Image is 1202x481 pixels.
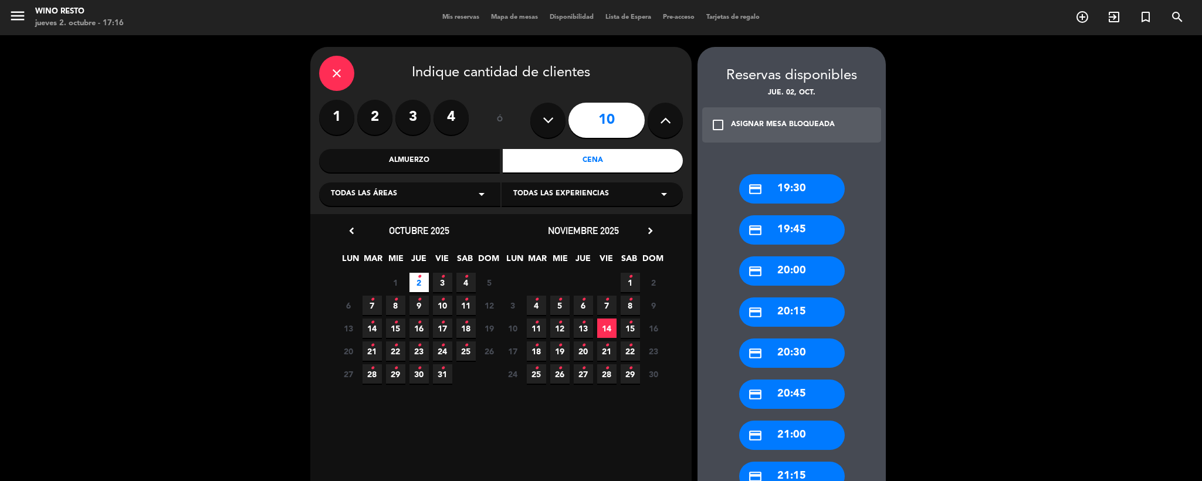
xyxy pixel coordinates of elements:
button: menu [9,7,26,29]
i: arrow_drop_down [475,187,489,201]
i: • [534,336,539,355]
span: Todas las áreas [331,188,397,200]
span: 28 [597,364,617,384]
span: MIE [387,252,406,271]
span: VIE [432,252,452,271]
div: ó [480,100,519,141]
span: 15 [621,319,640,338]
label: 3 [395,100,431,135]
span: 13 [339,319,358,338]
span: 23 [409,341,429,361]
i: • [417,359,421,378]
span: 14 [597,319,617,338]
span: 17 [503,341,523,361]
span: 13 [574,319,593,338]
span: 12 [480,296,499,315]
i: check_box_outline_blank [711,118,725,132]
span: DOM [642,252,662,271]
i: • [605,336,609,355]
span: 26 [550,364,570,384]
i: • [628,267,632,286]
span: LUN [341,252,360,271]
i: exit_to_app [1107,10,1121,24]
span: 4 [456,273,476,292]
i: • [605,290,609,309]
i: • [628,359,632,378]
span: 9 [409,296,429,315]
span: 6 [339,296,358,315]
span: 1 [621,273,640,292]
i: • [558,359,562,378]
i: • [558,290,562,309]
span: 29 [386,364,405,384]
i: arrow_drop_down [657,187,671,201]
span: 6 [574,296,593,315]
i: credit_card [748,182,763,197]
span: 10 [433,296,452,315]
i: • [370,336,374,355]
span: 31 [433,364,452,384]
i: • [417,336,421,355]
i: • [534,359,539,378]
i: • [417,290,421,309]
i: • [441,267,445,286]
span: MIE [551,252,570,271]
span: 19 [550,341,570,361]
i: • [464,290,468,309]
div: Almuerzo [319,149,500,172]
span: 3 [503,296,523,315]
i: • [581,313,585,332]
span: 5 [480,273,499,292]
span: 24 [433,341,452,361]
span: JUE [574,252,593,271]
i: • [370,290,374,309]
span: 17 [433,319,452,338]
span: Disponibilidad [544,14,600,21]
i: • [464,336,468,355]
label: 1 [319,100,354,135]
span: 29 [621,364,640,384]
i: • [394,290,398,309]
span: 8 [386,296,405,315]
span: Todas las experiencias [513,188,609,200]
span: SAB [455,252,475,271]
i: • [417,267,421,286]
span: 2 [644,273,663,292]
span: 11 [456,296,476,315]
i: • [394,313,398,332]
span: 27 [574,364,593,384]
span: 16 [409,319,429,338]
span: 3 [433,273,452,292]
span: 16 [644,319,663,338]
div: Indique cantidad de clientes [319,56,683,91]
i: • [581,359,585,378]
span: 27 [339,364,358,384]
i: credit_card [748,346,763,361]
span: 10 [503,319,523,338]
i: • [441,359,445,378]
span: 26 [480,341,499,361]
span: 7 [363,296,382,315]
div: 21:00 [739,421,845,450]
i: • [534,290,539,309]
span: 22 [386,341,405,361]
span: 28 [363,364,382,384]
span: 19 [480,319,499,338]
span: 4 [527,296,546,315]
i: add_circle_outline [1075,10,1089,24]
i: • [628,313,632,332]
i: • [464,313,468,332]
span: 18 [527,341,546,361]
div: 19:30 [739,174,845,204]
i: • [417,313,421,332]
span: 14 [363,319,382,338]
div: jueves 2. octubre - 17:16 [35,18,124,29]
span: 12 [550,319,570,338]
span: 21 [597,341,617,361]
label: 4 [434,100,469,135]
div: 20:00 [739,256,845,286]
i: credit_card [748,264,763,279]
span: 20 [339,341,358,361]
i: • [370,359,374,378]
span: 18 [456,319,476,338]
